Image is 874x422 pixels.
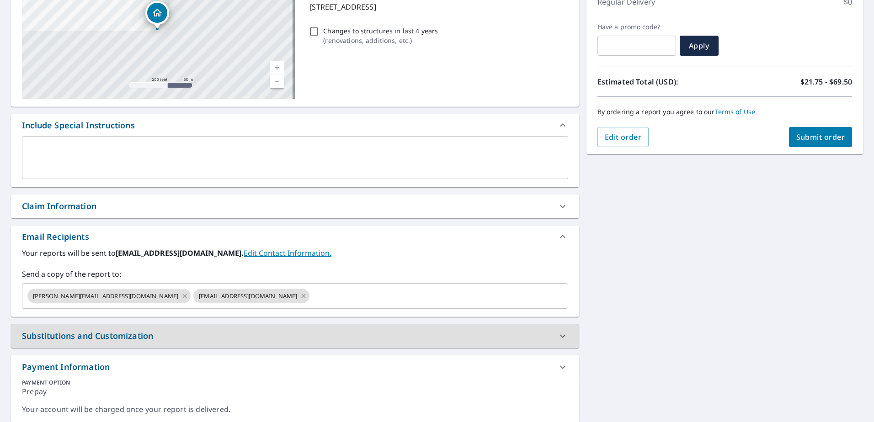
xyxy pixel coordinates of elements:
[22,119,135,132] div: Include Special Instructions
[715,107,756,116] a: Terms of Use
[597,127,649,147] button: Edit order
[605,132,642,142] span: Edit order
[597,108,852,116] p: By ordering a report you agree to our
[597,23,676,31] label: Have a promo code?
[796,132,845,142] span: Submit order
[22,330,153,342] div: Substitutions and Customization
[116,248,244,258] b: [EMAIL_ADDRESS][DOMAIN_NAME].
[145,1,169,29] div: Dropped pin, building 1, Residential property, 17 Oaknoll Rd Wilmington, DE 19808
[27,289,191,303] div: [PERSON_NAME][EMAIL_ADDRESS][DOMAIN_NAME]
[193,292,303,301] span: [EMAIL_ADDRESS][DOMAIN_NAME]
[680,36,719,56] button: Apply
[22,231,89,243] div: Email Recipients
[27,292,184,301] span: [PERSON_NAME][EMAIL_ADDRESS][DOMAIN_NAME]
[597,76,725,87] p: Estimated Total (USD):
[22,404,568,415] div: Your account will be charged once your report is delivered.
[11,324,579,348] div: Substitutions and Customization
[11,355,579,379] div: Payment Information
[11,195,579,218] div: Claim Information
[800,76,852,87] p: $21.75 - $69.50
[11,114,579,136] div: Include Special Instructions
[22,269,568,280] label: Send a copy of the report to:
[22,248,568,258] label: Your reports will be sent to
[22,361,110,373] div: Payment Information
[22,200,96,212] div: Claim Information
[309,1,564,12] p: [STREET_ADDRESS]
[270,61,284,74] a: Current Level 17, Zoom In
[193,289,309,303] div: [EMAIL_ADDRESS][DOMAIN_NAME]
[22,386,568,404] div: Prepay
[789,127,853,147] button: Submit order
[11,226,579,248] div: Email Recipients
[323,36,438,45] p: ( renovations, additions, etc. )
[323,26,438,36] p: Changes to structures in last 4 years
[687,41,711,51] span: Apply
[244,248,331,258] a: EditContactInfo
[270,74,284,88] a: Current Level 17, Zoom Out
[22,379,568,386] div: PAYMENT OPTION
